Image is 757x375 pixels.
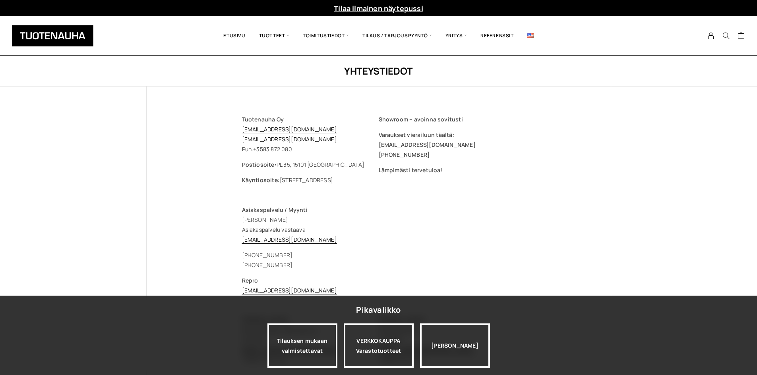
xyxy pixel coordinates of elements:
[242,176,280,184] b: Käyntiosoite:
[252,22,296,49] span: Tuotteet
[356,22,439,49] span: Tilaus / Tarjouspyyntö
[267,323,337,368] a: Tilauksen mukaan valmistettavat
[527,33,534,38] img: English
[439,22,474,49] span: Yritys
[242,161,277,168] b: Postiosoite:
[379,115,463,123] span: Showroom – avoinna sovitusti
[242,236,337,243] a: [EMAIL_ADDRESS][DOMAIN_NAME]
[242,175,379,185] p: [STREET_ADDRESS]
[242,135,337,143] a: [EMAIL_ADDRESS][DOMAIN_NAME]
[379,166,443,174] span: Lämpimästi tervetuloa!
[474,22,521,49] a: Referenssit
[217,22,252,49] a: Etusivu
[334,4,423,13] a: Tilaa ilmainen näytepussi
[379,131,455,138] span: Varaukset vierailuun täältä:
[12,25,93,46] img: Tuotenauha Oy
[242,114,379,154] p: Puh. 3 872 080
[253,145,266,153] span: +358
[242,206,308,213] strong: Asiakaspalvelu / Myynti
[146,64,611,77] h1: Yhteystiedot
[379,141,476,148] span: [EMAIL_ADDRESS][DOMAIN_NAME]
[420,323,490,368] div: [PERSON_NAME]
[242,250,515,270] div: [PHONE_NUMBER] [PHONE_NUMBER]
[242,205,515,244] p: [PERSON_NAME] Asiakaspalvelu vastaava
[344,323,414,368] a: VERKKOKAUPPAVarastotuotteet
[344,323,414,368] div: VERKKOKAUPPA Varastotuotteet
[242,115,284,123] span: Tuotenauha Oy
[242,125,337,133] a: [EMAIL_ADDRESS][DOMAIN_NAME]
[379,151,430,158] span: [PHONE_NUMBER]
[356,303,401,317] div: Pikavalikko
[718,32,734,39] button: Search
[242,287,337,294] a: [EMAIL_ADDRESS][DOMAIN_NAME]
[242,277,258,284] strong: Repro
[296,22,356,49] span: Toimitustiedot
[242,160,379,169] p: PL 35, 15101 [GEOGRAPHIC_DATA]
[703,32,719,39] a: My Account
[738,32,745,41] a: Cart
